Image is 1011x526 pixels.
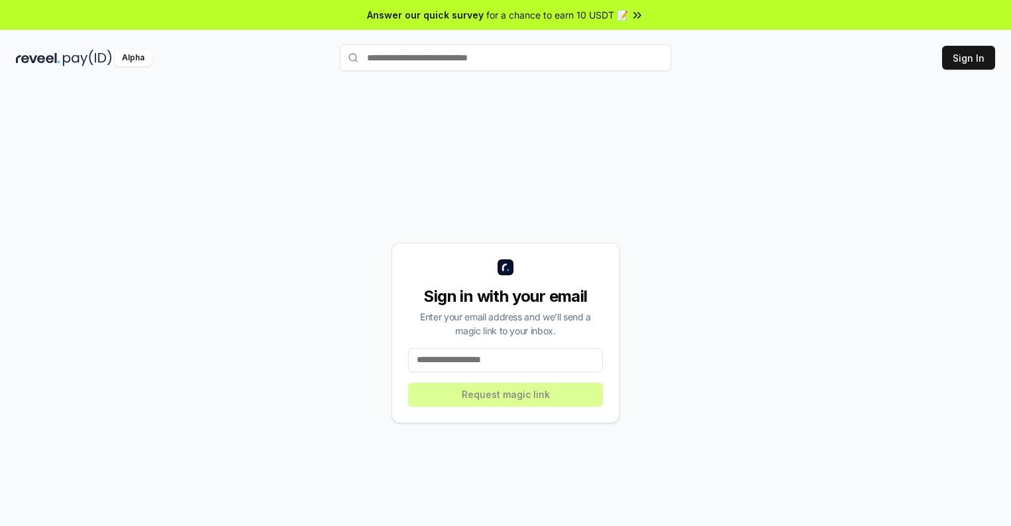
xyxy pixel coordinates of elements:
[408,310,603,338] div: Enter your email address and we’ll send a magic link to your inbox.
[367,8,484,22] span: Answer our quick survey
[63,50,112,66] img: pay_id
[498,259,513,275] img: logo_small
[408,286,603,307] div: Sign in with your email
[942,46,995,70] button: Sign In
[16,50,60,66] img: reveel_dark
[486,8,628,22] span: for a chance to earn 10 USDT 📝
[115,50,152,66] div: Alpha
